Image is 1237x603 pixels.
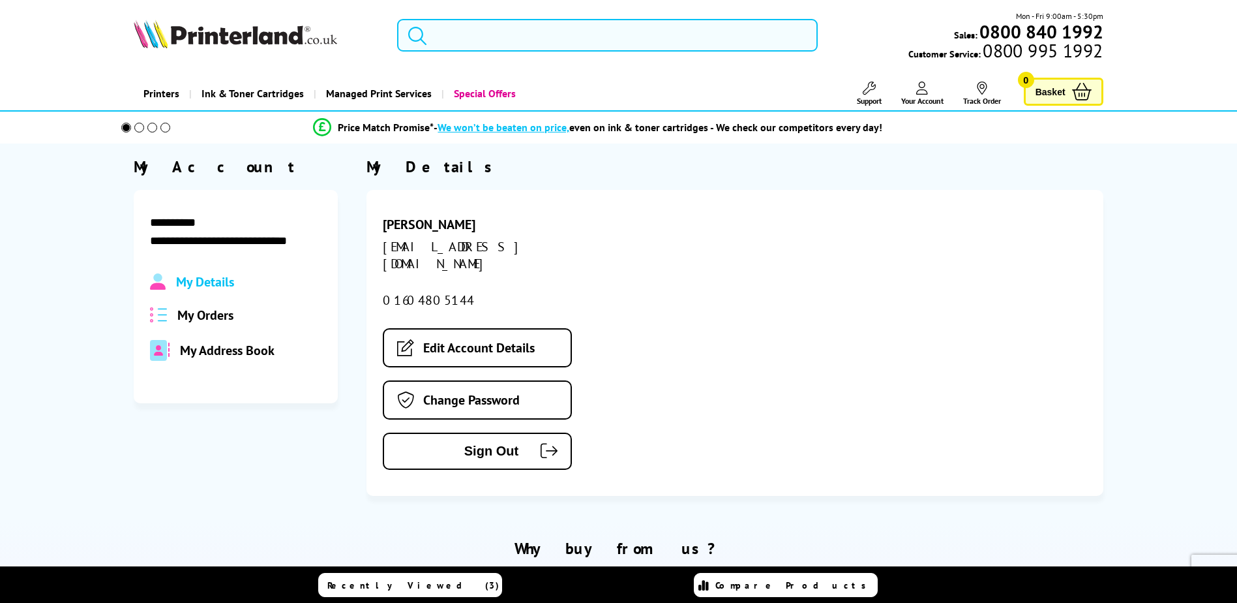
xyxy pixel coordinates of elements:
a: Recently Viewed (3) [318,573,502,597]
a: Special Offers [441,77,526,110]
span: My Details [176,273,234,290]
div: [EMAIL_ADDRESS][DOMAIN_NAME] [383,238,615,272]
div: - even on ink & toner cartridges - We check our competitors every day! [434,121,882,134]
span: Your Account [901,96,944,106]
span: Compare Products [715,580,873,591]
a: Track Order [963,82,1001,106]
a: 0800 840 1992 [977,25,1103,38]
h2: Why buy from us? [134,538,1103,559]
div: 01604805144 [383,292,615,309]
span: Price Match Promise* [338,121,434,134]
span: Mon - Fri 9:00am - 5:30pm [1016,10,1103,22]
span: Ink & Toner Cartridges [201,77,304,110]
img: address-book-duotone-solid.svg [150,340,170,361]
span: 0800 995 1992 [981,44,1103,57]
a: Your Account [901,82,944,106]
span: We won’t be beaten on price, [438,121,569,134]
span: Recently Viewed (3) [327,580,499,591]
button: Sign Out [383,433,572,470]
a: Printers [134,77,189,110]
span: Sign Out [404,444,518,459]
div: [PERSON_NAME] [383,216,615,233]
span: Sales: [954,29,977,41]
b: 0800 840 1992 [979,20,1103,44]
div: My Details [366,157,1103,177]
a: Ink & Toner Cartridges [189,77,314,110]
span: Basket [1036,83,1066,100]
img: all-order.svg [150,307,167,322]
a: Change Password [383,380,572,420]
span: My Address Book [180,342,275,359]
a: Basket 0 [1024,78,1103,106]
a: Managed Print Services [314,77,441,110]
span: Customer Service: [908,44,1103,60]
img: Profile.svg [150,273,165,290]
a: Support [857,82,882,106]
img: Printerland Logo [134,20,337,48]
a: Printerland Logo [134,20,381,51]
span: My Orders [177,307,233,324]
span: Support [857,96,882,106]
span: 0 [1018,72,1034,88]
li: modal_Promise [104,116,1093,139]
div: My Account [134,157,337,177]
a: Edit Account Details [383,328,572,367]
a: Compare Products [694,573,878,597]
